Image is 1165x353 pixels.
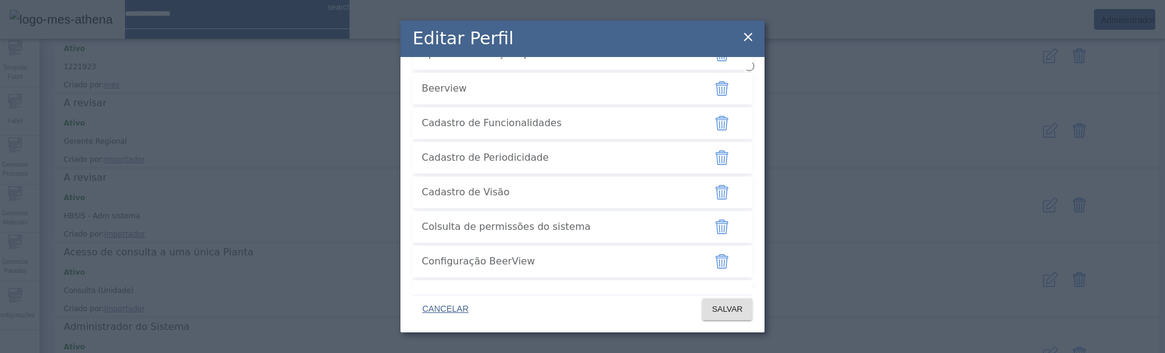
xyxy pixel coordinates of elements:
span: Cadastro de Visão [422,185,695,200]
span: Confirmar Fechar Lote [422,289,695,303]
span: Colsulta de permissões do sistema [422,220,695,234]
h2: Editar Perfil [413,25,513,52]
span: CANCELAR [422,303,468,315]
button: CANCELAR [413,298,478,320]
span: SALVAR [712,303,743,315]
span: Configuração BeerView [422,254,695,269]
span: Cadastro de Periodicidade [422,150,695,165]
span: Beerview [422,81,695,96]
button: SALVAR [702,298,752,320]
span: Cadastro de Funcionalidades [422,116,695,130]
